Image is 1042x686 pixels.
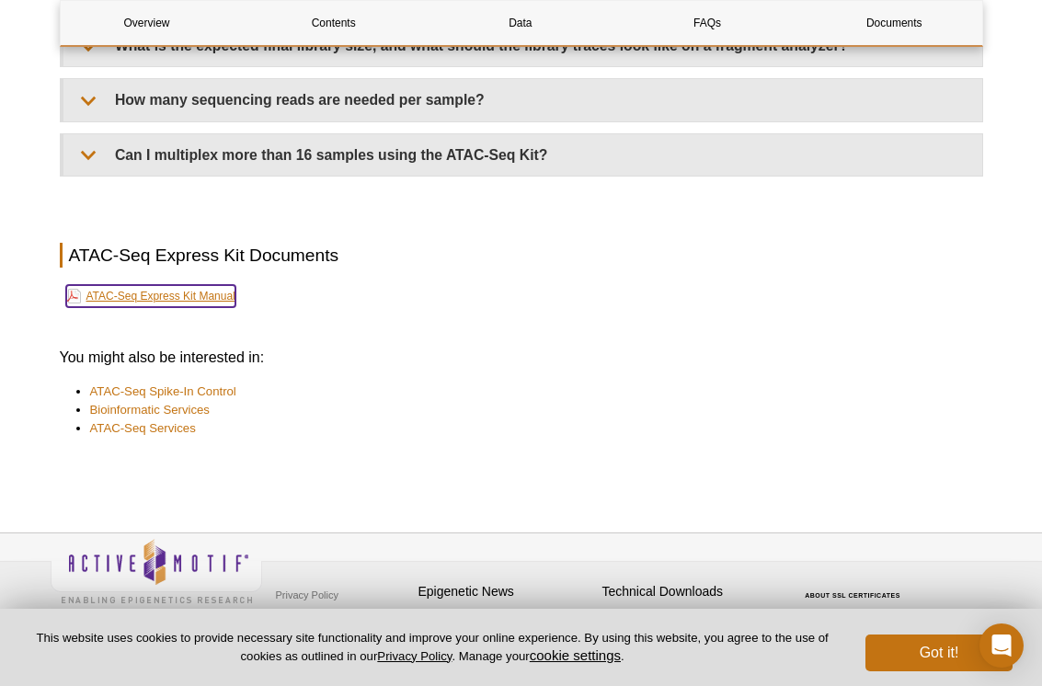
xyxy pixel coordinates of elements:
[807,1,980,45] a: Documents
[66,285,235,307] a: ATAC-Seq Express Kit Manual
[418,584,593,600] h4: Epigenetic News
[979,623,1024,668] div: Open Intercom Messenger
[621,1,794,45] a: FAQs
[247,1,420,45] a: Contents
[418,606,593,669] p: Sign up for our monthly newsletter highlighting recent publications in the field of epigenetics.
[786,566,924,606] table: Click to Verify - This site chose Symantec SSL for secure e-commerce and confidential communicati...
[530,647,621,663] button: cookie settings
[63,79,982,120] summary: How many sequencing reads are needed per sample?
[865,635,1013,671] button: Got it!
[271,581,343,609] a: Privacy Policy
[60,347,983,369] h3: You might also be interested in:
[29,630,835,665] p: This website uses cookies to provide necessary site functionality and improve your online experie...
[602,584,777,600] h4: Technical Downloads
[90,401,210,419] a: Bioinformatic Services
[90,419,196,438] a: ATAC-Seq Services
[602,606,777,653] p: Get our brochures and newsletters, or request them by mail.
[434,1,607,45] a: Data
[90,383,236,401] a: ATAC-Seq Spike-In Control
[61,1,234,45] a: Overview
[805,592,900,599] a: ABOUT SSL CERTIFICATES
[60,243,983,268] h2: ATAC-Seq Express Kit Documents
[377,649,452,663] a: Privacy Policy
[63,134,982,176] summary: Can I multiplex more than 16 samples using the ATAC-Seq Kit?
[51,533,262,608] img: Active Motif,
